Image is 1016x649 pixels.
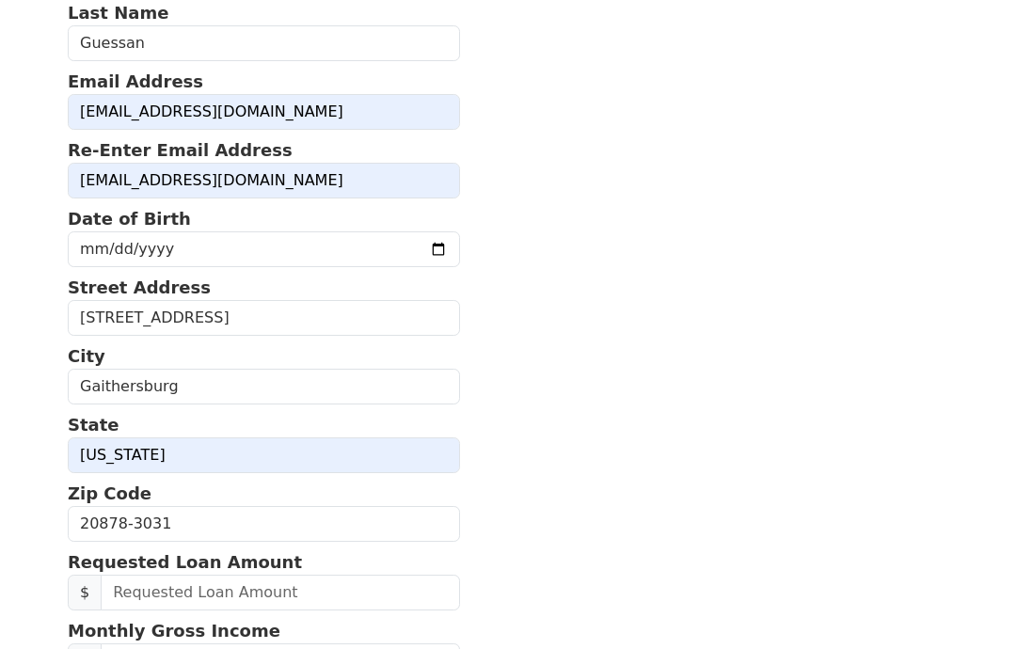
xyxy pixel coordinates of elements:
[101,575,460,610] input: Requested Loan Amount
[68,346,105,366] strong: City
[68,552,302,572] strong: Requested Loan Amount
[68,3,168,23] strong: Last Name
[68,277,211,297] strong: Street Address
[68,618,460,643] p: Monthly Gross Income
[68,163,460,198] input: Re-Enter Email Address
[68,71,203,91] strong: Email Address
[68,575,102,610] span: $
[68,25,460,61] input: Last Name
[68,483,151,503] strong: Zip Code
[68,415,119,435] strong: State
[68,506,460,542] input: Zip Code
[68,209,191,229] strong: Date of Birth
[68,369,460,404] input: City
[68,140,293,160] strong: Re-Enter Email Address
[68,94,460,130] input: Email Address
[68,300,460,336] input: Street Address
